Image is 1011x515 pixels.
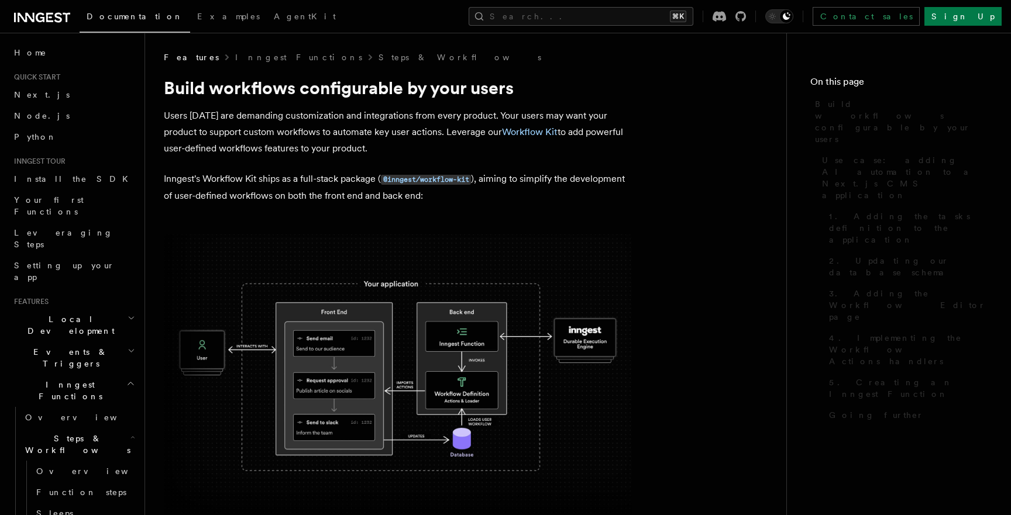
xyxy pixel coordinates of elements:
span: Next.js [14,90,70,99]
button: Events & Triggers [9,341,137,374]
a: Documentation [80,4,190,33]
h1: Build workflows configurable by your users [164,77,632,98]
a: 4. Implementing the Workflow Actions handlers [824,327,988,372]
span: Quick start [9,72,60,82]
button: Toggle dark mode [765,9,793,23]
a: Overview [20,407,137,428]
p: Users [DATE] are demanding customization and integrations from every product. Your users may want... [164,108,632,157]
span: Going further [829,409,924,421]
span: Local Development [9,313,128,337]
a: @inngest/workflow-kit [381,173,471,184]
span: Install the SDK [14,174,135,184]
button: Search...⌘K [469,7,693,26]
a: Inngest Functions [235,51,362,63]
span: 2. Updating our database schema [829,255,988,278]
span: Inngest tour [9,157,66,166]
span: Features [164,51,219,63]
a: Install the SDK [9,168,137,189]
button: Steps & Workflows [20,428,137,461]
button: Inngest Functions [9,374,137,407]
a: Steps & Workflows [379,51,541,63]
button: Local Development [9,309,137,341]
span: Node.js [14,111,70,120]
p: Inngest's Workflow Kit ships as a full-stack package ( ), aiming to simplify the development of u... [164,171,632,204]
span: 1. Adding the tasks definition to the application [829,210,988,246]
span: Features [9,297,49,306]
span: Events & Triggers [9,346,128,369]
a: Home [9,42,137,63]
a: Overview [32,461,137,482]
img: The Workflow Kit provides a Workflow Engine to compose workflow actions on the back end and a set... [164,234,632,514]
a: Examples [190,4,267,32]
a: Going further [824,405,988,426]
a: Use case: adding AI automation to a Next.js CMS application [817,150,988,206]
span: Setting up your app [14,261,115,282]
span: Function steps [36,488,126,497]
a: Your first Functions [9,189,137,222]
a: AgentKit [267,4,343,32]
a: Sign Up [924,7,1002,26]
a: 5. Creating an Inngest Function [824,372,988,405]
a: Node.js [9,105,137,126]
span: Examples [197,12,260,21]
span: Build workflows configurable by your users [815,98,988,145]
span: Leveraging Steps [14,228,113,249]
span: Use case: adding AI automation to a Next.js CMS application [822,154,988,201]
a: Leveraging Steps [9,222,137,255]
a: 2. Updating our database schema [824,250,988,283]
a: 1. Adding the tasks definition to the application [824,206,988,250]
span: 3. Adding the Workflow Editor page [829,288,988,323]
a: 3. Adding the Workflow Editor page [824,283,988,327]
a: Setting up your app [9,255,137,288]
h4: On this page [810,75,988,94]
code: @inngest/workflow-kit [381,175,471,185]
span: 4. Implementing the Workflow Actions handlers [829,332,988,367]
a: Next.js [9,84,137,105]
span: Documentation [87,12,183,21]
a: Workflow Kit [502,126,558,137]
span: Python [14,132,57,141]
span: 5. Creating an Inngest Function [829,376,988,400]
a: Python [9,126,137,147]
span: Inngest Functions [9,379,126,402]
a: Build workflows configurable by your users [810,94,988,150]
span: Overview [36,466,157,476]
a: Contact sales [813,7,920,26]
span: AgentKit [274,12,336,21]
kbd: ⌘K [670,11,686,22]
a: Function steps [32,482,137,503]
span: Home [14,47,47,58]
span: Your first Functions [14,195,84,216]
span: Steps & Workflows [20,433,130,456]
span: Overview [25,413,146,422]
